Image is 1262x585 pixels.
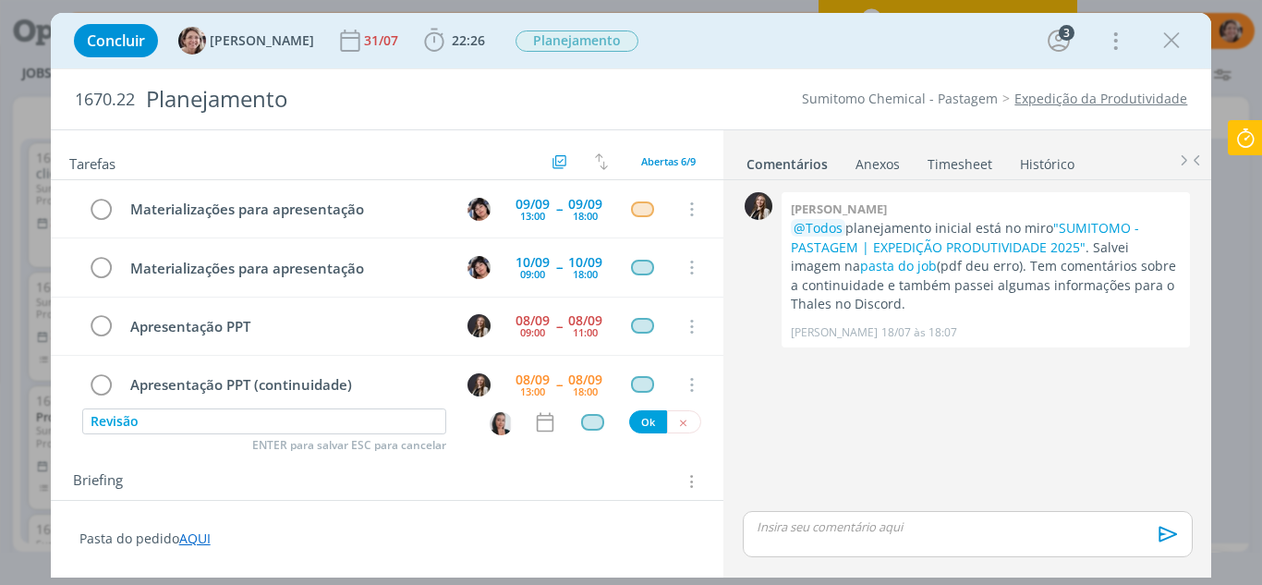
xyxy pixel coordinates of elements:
[123,373,451,396] div: Apresentação PPT (continuidade)
[465,253,492,281] button: E
[210,34,314,47] span: [PERSON_NAME]
[69,151,115,173] span: Tarefas
[791,324,878,341] p: [PERSON_NAME]
[791,219,1181,313] p: planejamento inicial está no miro . Salvei imagem na (pdf deu erro). Tem comentários sobre a cont...
[516,198,550,211] div: 09/09
[520,327,545,337] div: 09:00
[791,201,887,217] b: [PERSON_NAME]
[573,269,598,279] div: 18:00
[79,530,696,548] p: Pasta do pedido
[573,386,598,396] div: 18:00
[520,269,545,279] div: 09:00
[123,198,451,221] div: Materializações para apresentação
[123,257,451,280] div: Materializações para apresentação
[791,219,1139,255] a: "SUMITOMO - PASTAGEM | EXPEDIÇÃO PRODUTIVIDADE 2025"
[51,13,1212,578] div: dialog
[252,438,446,453] span: ENTER para salvar ESC para cancelar
[1059,25,1074,41] div: 3
[556,320,562,333] span: --
[516,256,550,269] div: 10/09
[452,31,485,49] span: 22:26
[520,211,545,221] div: 13:00
[74,24,158,57] button: Concluir
[568,373,602,386] div: 08/09
[490,412,513,435] img: C
[556,261,562,274] span: --
[467,198,491,221] img: E
[516,30,638,52] span: Planejamento
[139,77,716,122] div: Planejamento
[1014,90,1187,107] a: Expedição da Produtividade
[556,202,562,215] span: --
[568,256,602,269] div: 10/09
[123,315,451,338] div: Apresentação PPT
[516,314,550,327] div: 08/09
[73,469,123,494] span: Briefing
[794,219,843,237] span: @Todos
[419,26,490,55] button: 22:26
[568,314,602,327] div: 08/09
[881,324,957,341] span: 18/07 às 18:07
[128,567,160,584] a: AQUI
[179,530,211,547] a: AQUI
[467,373,491,396] img: L
[467,314,491,337] img: L
[467,256,491,279] img: E
[802,90,998,107] a: Sumitomo Chemical - Pastagem
[75,90,135,110] span: 1670.22
[556,378,562,391] span: --
[629,410,667,433] button: Ok
[87,33,145,48] span: Concluir
[515,30,639,53] button: Planejamento
[573,327,598,337] div: 11:00
[516,373,550,386] div: 08/09
[855,155,900,174] div: Anexos
[520,386,545,396] div: 13:00
[489,411,514,436] button: C
[595,153,608,170] img: arrow-down-up.svg
[641,154,696,168] span: Abertas 6/9
[573,211,598,221] div: 18:00
[465,371,492,398] button: L
[746,147,829,174] a: Comentários
[745,192,772,220] img: L
[927,147,993,174] a: Timesheet
[1019,147,1075,174] a: Histórico
[860,257,937,274] a: pasta do job
[79,567,696,585] p: Briefing
[568,198,602,211] div: 09/09
[364,34,402,47] div: 31/07
[178,27,206,55] img: A
[465,195,492,223] button: E
[1044,26,1074,55] button: 3
[178,27,314,55] button: A[PERSON_NAME]
[465,312,492,340] button: L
